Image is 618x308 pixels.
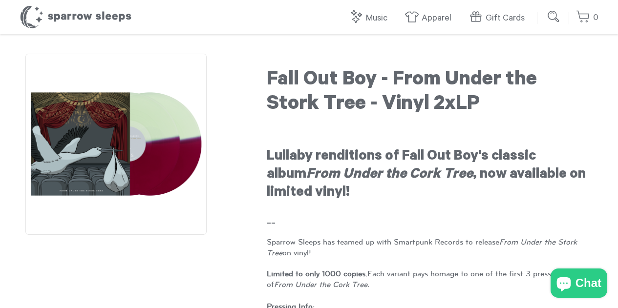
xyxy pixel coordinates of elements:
[267,238,577,257] em: From Under the Stork Tree
[25,54,207,235] img: Fall Out Boy - From Under the Stork Tree - Vinyl 2xLP
[544,7,564,26] input: Submit
[548,268,610,300] inbox-online-store-chat: Shopify online store chat
[267,149,586,201] strong: Lullaby renditions of Fall Out Boy's classic album , now available on limited vinyl!
[267,269,367,278] strong: Limited to only 1000 copies.
[349,8,392,29] a: Music
[576,7,598,28] a: 0
[405,8,456,29] a: Apparel
[469,8,530,29] a: Gift Cards
[274,280,369,288] em: From Under the Cork Tree.
[306,167,473,183] em: From Under the Cork Tree
[267,69,593,118] h1: Fall Out Boy - From Under the Stork Tree - Vinyl 2xLP
[267,238,577,257] span: Sparrow Sleeps has teamed up with Smartpunk Records to release on vinyl!
[20,5,132,29] h1: Sparrow Sleeps
[267,216,593,233] h3: --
